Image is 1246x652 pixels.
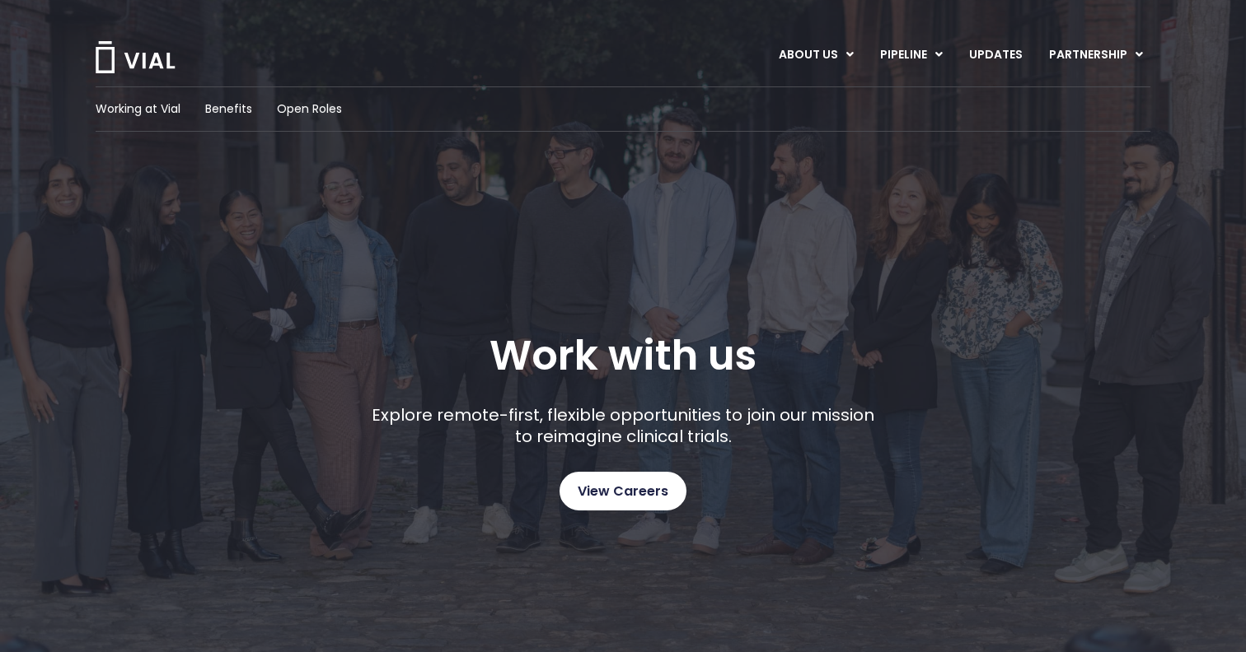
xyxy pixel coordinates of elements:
[205,100,252,118] a: Benefits
[766,41,866,69] a: ABOUT USMenu Toggle
[560,472,686,510] a: View Careers
[96,100,180,118] a: Working at Vial
[1036,41,1156,69] a: PARTNERSHIPMenu Toggle
[277,100,342,118] a: Open Roles
[94,41,176,73] img: Vial Logo
[956,41,1035,69] a: UPDATES
[489,332,756,380] h1: Work with us
[867,41,955,69] a: PIPELINEMenu Toggle
[578,481,668,502] span: View Careers
[366,404,881,447] p: Explore remote-first, flexible opportunities to join our mission to reimagine clinical trials.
